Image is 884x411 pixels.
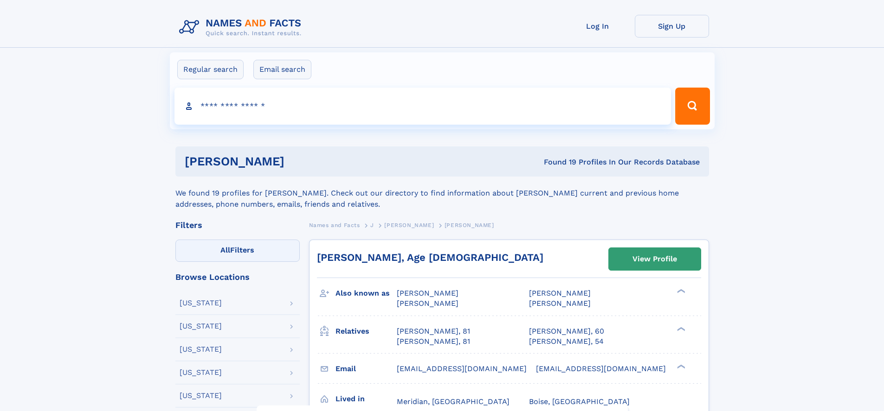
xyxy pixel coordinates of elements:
a: [PERSON_NAME], Age [DEMOGRAPHIC_DATA] [317,252,543,263]
h1: [PERSON_NAME] [185,156,414,167]
span: J [370,222,374,228]
div: [US_STATE] [180,322,222,330]
label: Regular search [177,60,244,79]
img: Logo Names and Facts [175,15,309,40]
a: [PERSON_NAME], 54 [529,336,604,347]
div: [US_STATE] [180,346,222,353]
div: [US_STATE] [180,299,222,307]
input: search input [174,88,671,125]
div: [US_STATE] [180,392,222,399]
div: Filters [175,221,300,229]
span: [EMAIL_ADDRESS][DOMAIN_NAME] [536,364,666,373]
a: Sign Up [635,15,709,38]
div: ❯ [675,326,686,332]
a: Names and Facts [309,219,360,231]
h3: Email [336,361,397,377]
div: Found 19 Profiles In Our Records Database [414,157,700,167]
h3: Also known as [336,285,397,301]
div: ❯ [675,363,686,369]
span: [PERSON_NAME] [445,222,494,228]
span: Boise, [GEOGRAPHIC_DATA] [529,397,630,406]
a: View Profile [609,248,701,270]
div: [US_STATE] [180,369,222,376]
span: [PERSON_NAME] [384,222,434,228]
a: [PERSON_NAME] [384,219,434,231]
label: Filters [175,240,300,262]
span: Meridian, [GEOGRAPHIC_DATA] [397,397,510,406]
h3: Lived in [336,391,397,407]
label: Email search [253,60,311,79]
span: All [220,246,230,254]
div: ❯ [675,288,686,294]
div: View Profile [632,248,677,270]
button: Search Button [675,88,710,125]
h3: Relatives [336,323,397,339]
a: [PERSON_NAME], 60 [529,326,604,336]
span: [PERSON_NAME] [529,289,591,297]
div: We found 19 profiles for [PERSON_NAME]. Check out our directory to find information about [PERSON... [175,177,709,210]
a: [PERSON_NAME], 81 [397,336,470,347]
span: [PERSON_NAME] [529,299,591,308]
span: [EMAIL_ADDRESS][DOMAIN_NAME] [397,364,527,373]
a: Log In [561,15,635,38]
a: [PERSON_NAME], 81 [397,326,470,336]
div: Browse Locations [175,273,300,281]
span: [PERSON_NAME] [397,289,458,297]
a: J [370,219,374,231]
span: [PERSON_NAME] [397,299,458,308]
